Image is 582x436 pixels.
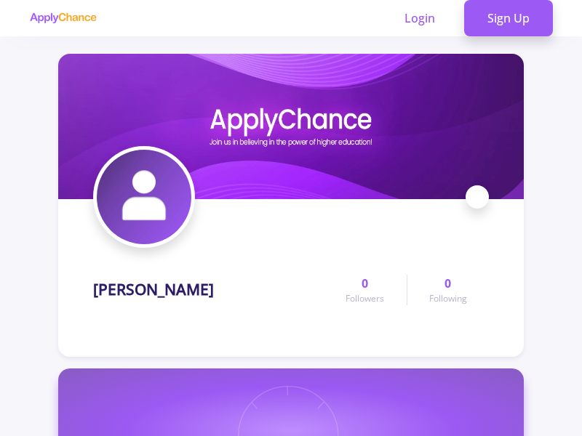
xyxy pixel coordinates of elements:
span: 0 [362,275,368,292]
h1: [PERSON_NAME] [93,280,214,299]
a: 0Following [407,275,489,305]
a: 0Followers [324,275,406,305]
span: Followers [346,292,384,305]
span: 0 [445,275,451,292]
img: applychance logo text only [29,12,97,24]
span: Following [429,292,467,305]
img: moein farahicover image [58,54,524,199]
img: moein farahiavatar [97,150,191,244]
